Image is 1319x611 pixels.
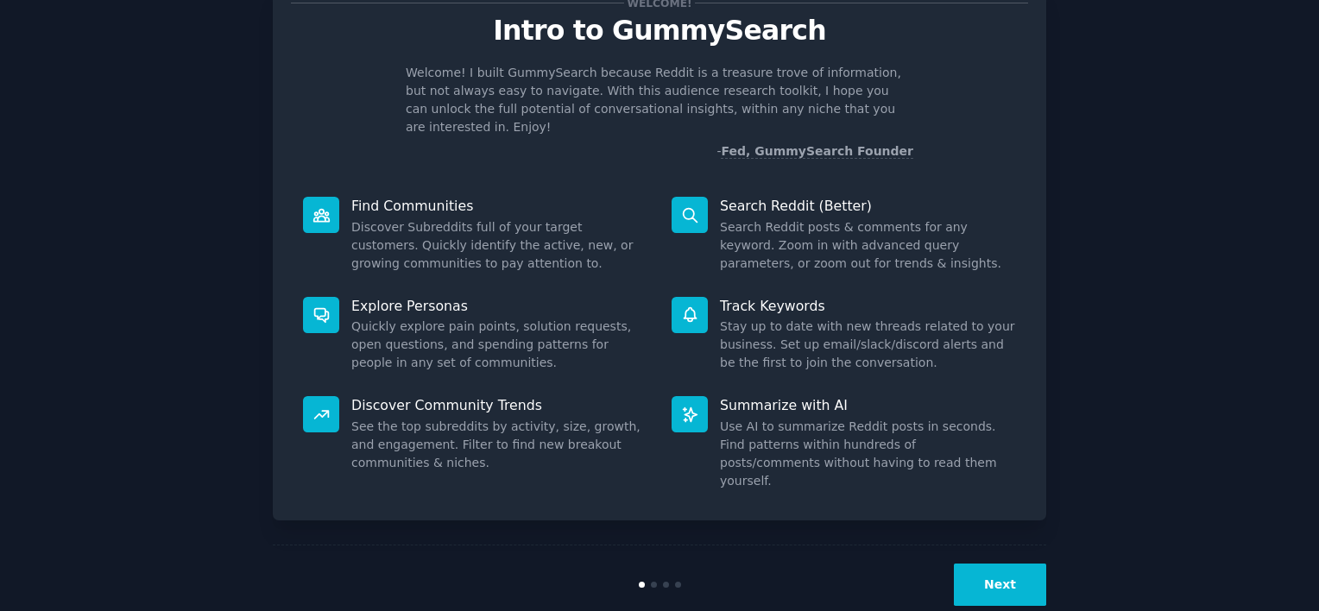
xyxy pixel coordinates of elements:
[351,396,647,414] p: Discover Community Trends
[716,142,913,161] div: -
[720,297,1016,315] p: Track Keywords
[720,318,1016,372] dd: Stay up to date with new threads related to your business. Set up email/slack/discord alerts and ...
[291,16,1028,46] p: Intro to GummySearch
[721,144,913,159] a: Fed, GummySearch Founder
[351,318,647,372] dd: Quickly explore pain points, solution requests, open questions, and spending patterns for people ...
[720,418,1016,490] dd: Use AI to summarize Reddit posts in seconds. Find patterns within hundreds of posts/comments with...
[406,64,913,136] p: Welcome! I built GummySearch because Reddit is a treasure trove of information, but not always ea...
[351,218,647,273] dd: Discover Subreddits full of your target customers. Quickly identify the active, new, or growing c...
[351,297,647,315] p: Explore Personas
[351,418,647,472] dd: See the top subreddits by activity, size, growth, and engagement. Filter to find new breakout com...
[720,396,1016,414] p: Summarize with AI
[351,197,647,215] p: Find Communities
[720,197,1016,215] p: Search Reddit (Better)
[720,218,1016,273] dd: Search Reddit posts & comments for any keyword. Zoom in with advanced query parameters, or zoom o...
[954,564,1046,606] button: Next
